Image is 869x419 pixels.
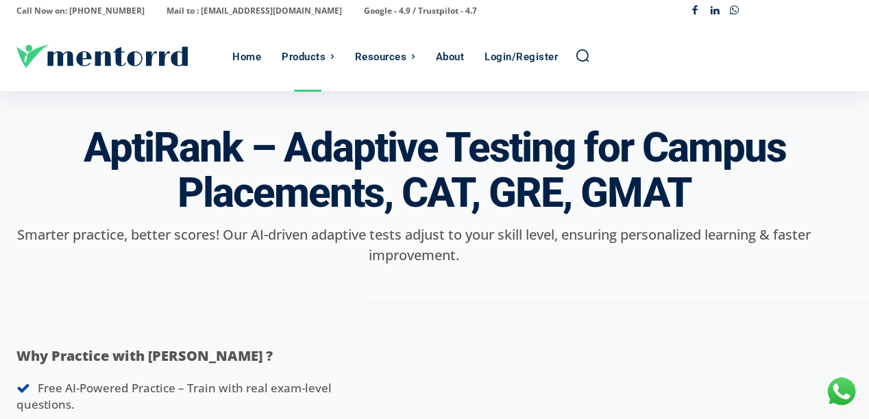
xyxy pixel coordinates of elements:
[16,125,853,216] h3: AptiRank – Adaptive Testing for Campus Placements, CAT, GRE, GMAT
[705,1,725,21] a: Linkedin
[355,23,407,91] div: Resources
[232,23,261,91] div: Home
[348,23,422,91] a: Resources
[167,1,342,21] p: Mail to : [EMAIL_ADDRESS][DOMAIN_NAME]
[16,346,304,366] p: Why Practice with [PERSON_NAME] ?
[282,23,326,91] div: Products
[724,1,744,21] a: Whatsapp
[16,380,332,412] span: Free AI-Powered Practice – Train with real exam-level questions.
[436,23,465,91] div: About
[575,48,590,63] a: Search
[824,374,859,409] div: Chat with Us
[225,23,268,91] a: Home
[685,1,705,21] a: Facebook
[429,23,472,91] a: About
[364,1,477,21] p: Google - 4.9 / Trustpilot - 4.7
[485,23,558,91] div: Login/Register
[275,23,341,91] a: Products
[478,23,565,91] a: Login/Register
[16,45,225,68] a: Logo
[16,1,145,21] p: Call Now on: [PHONE_NUMBER]
[16,225,811,266] p: Smarter practice, better scores! Our AI-driven adaptive tests adjust to your skill level, ensurin...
